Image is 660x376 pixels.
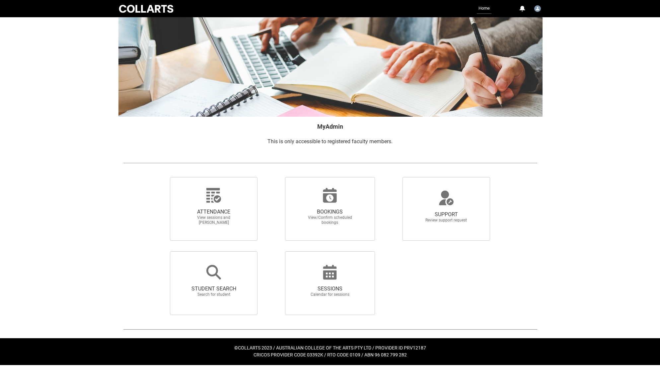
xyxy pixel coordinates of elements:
[301,285,359,292] span: SESSIONS
[417,211,476,218] span: SUPPORT
[301,215,359,225] span: View/Confirm scheduled bookings
[184,215,243,225] span: View sessions and [PERSON_NAME]
[184,285,243,292] span: STUDENT SEARCH
[267,138,393,145] span: This is only accessible to registered faculty members.
[301,292,359,297] span: Calendar for sessions
[123,159,537,166] img: REDU_GREY_LINE
[417,218,476,223] span: Review support request
[184,209,243,215] span: ATTENDANCE
[123,326,537,333] img: REDU_GREY_LINE
[534,5,541,12] img: Faculty.shutton
[533,3,543,13] button: User Profile Faculty.shutton
[123,122,537,131] h2: MyAdmin
[477,3,491,14] a: Home
[301,209,359,215] span: BOOKINGS
[184,292,243,297] span: Search for student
